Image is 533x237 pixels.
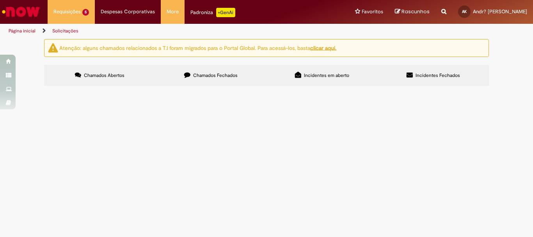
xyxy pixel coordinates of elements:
span: Incidentes Fechados [416,72,460,78]
span: Chamados Fechados [193,72,238,78]
div: Padroniza [190,8,235,17]
span: Despesas Corporativas [101,8,155,16]
p: +GenAi [216,8,235,17]
span: AK [462,9,467,14]
img: ServiceNow [1,4,41,20]
span: Andr? [PERSON_NAME] [473,8,527,15]
span: Incidentes em aberto [304,72,349,78]
span: Rascunhos [402,8,430,15]
a: clicar aqui. [310,44,336,51]
span: More [167,8,179,16]
ul: Trilhas de página [6,24,350,38]
span: Favoritos [362,8,383,16]
ng-bind-html: Atenção: alguns chamados relacionados a T.I foram migrados para o Portal Global. Para acessá-los,... [59,44,336,51]
a: Solicitações [52,28,78,34]
a: Página inicial [9,28,36,34]
span: 5 [82,9,89,16]
span: Chamados Abertos [84,72,124,78]
a: Rascunhos [395,8,430,16]
span: Requisições [53,8,81,16]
